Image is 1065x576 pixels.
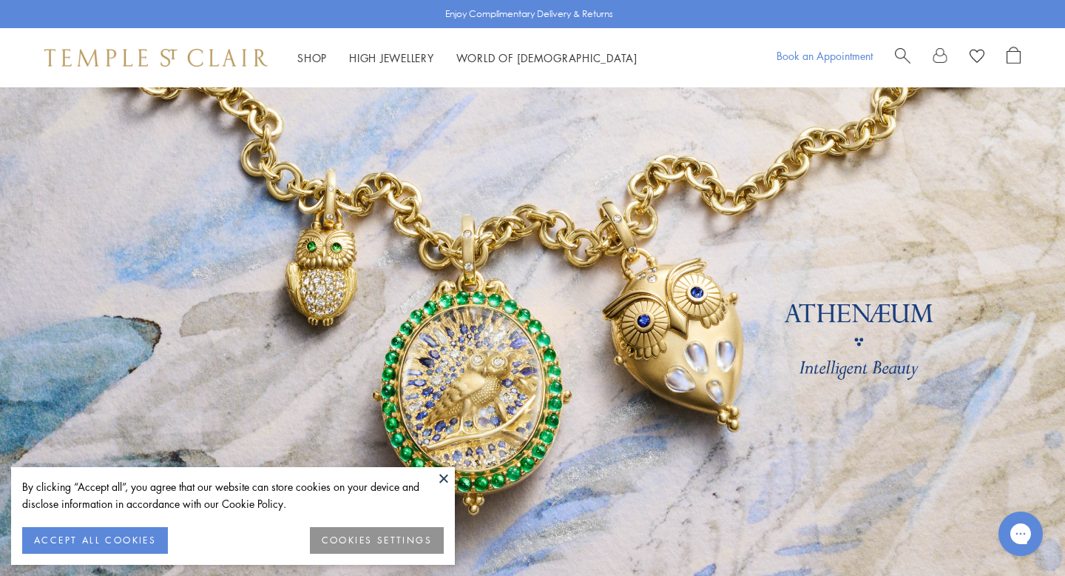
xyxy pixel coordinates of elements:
[777,48,873,63] a: Book an Appointment
[895,47,910,69] a: Search
[970,47,984,69] a: View Wishlist
[310,527,444,554] button: COOKIES SETTINGS
[44,49,268,67] img: Temple St. Clair
[991,506,1050,561] iframe: Gorgias live chat messenger
[297,50,327,65] a: ShopShop
[22,478,444,512] div: By clicking “Accept all”, you agree that our website can store cookies on your device and disclos...
[349,50,434,65] a: High JewelleryHigh Jewellery
[22,527,168,554] button: ACCEPT ALL COOKIES
[1007,47,1021,69] a: Open Shopping Bag
[456,50,638,65] a: World of [DEMOGRAPHIC_DATA]World of [DEMOGRAPHIC_DATA]
[445,7,613,21] p: Enjoy Complimentary Delivery & Returns
[297,49,638,67] nav: Main navigation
